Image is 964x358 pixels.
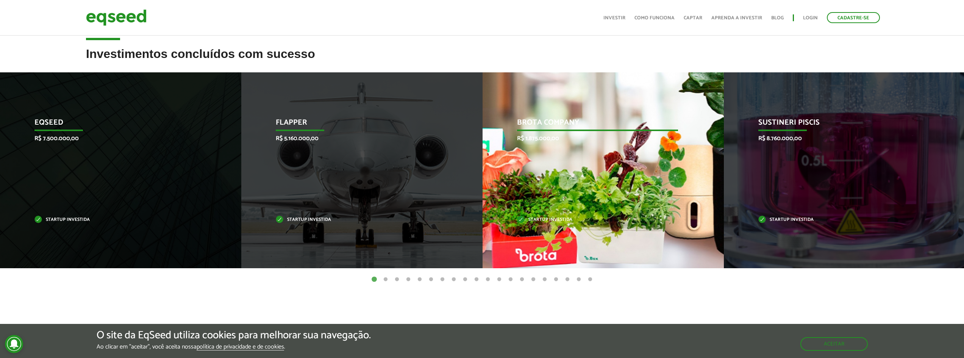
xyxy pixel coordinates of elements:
button: 15 of 20 [530,276,537,283]
button: 16 of 20 [541,276,548,283]
button: 18 of 20 [564,276,571,283]
p: Flapper [276,118,437,131]
a: Como funciona [634,16,675,20]
p: Brota Company [517,118,678,131]
p: Sustineri Piscis [758,118,919,131]
p: R$ 7.500.000,00 [34,135,195,142]
button: 12 of 20 [495,276,503,283]
h2: Investimentos concluídos com sucesso [86,47,878,72]
p: Startup investida [34,218,195,222]
button: 4 of 20 [405,276,412,283]
p: Ao clicar em "aceitar", você aceita nossa . [97,343,371,350]
button: 1 of 20 [370,276,378,283]
button: 5 of 20 [416,276,423,283]
button: 6 of 20 [427,276,435,283]
a: Aprenda a investir [711,16,762,20]
button: 7 of 20 [439,276,446,283]
button: 17 of 20 [552,276,560,283]
a: Login [803,16,818,20]
button: 13 of 20 [507,276,514,283]
button: 3 of 20 [393,276,401,283]
button: 10 of 20 [473,276,480,283]
a: Investir [603,16,625,20]
p: EqSeed [34,118,195,131]
button: 11 of 20 [484,276,492,283]
a: política de privacidade e de cookies [197,344,284,350]
img: EqSeed [86,8,147,28]
button: 9 of 20 [461,276,469,283]
button: 20 of 20 [586,276,594,283]
a: Blog [771,16,784,20]
button: 8 of 20 [450,276,458,283]
p: Startup investida [517,218,678,222]
button: 19 of 20 [575,276,583,283]
p: R$ 5.160.000,00 [276,135,437,142]
button: 14 of 20 [518,276,526,283]
a: Cadastre-se [827,12,880,23]
p: R$ 8.760.000,00 [758,135,919,142]
a: Captar [684,16,702,20]
p: R$ 1.875.000,00 [517,135,678,142]
button: 2 of 20 [382,276,389,283]
h5: O site da EqSeed utiliza cookies para melhorar sua navegação. [97,330,371,341]
p: Startup investida [758,218,919,222]
p: Startup investida [276,218,437,222]
button: Aceitar [800,337,868,351]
